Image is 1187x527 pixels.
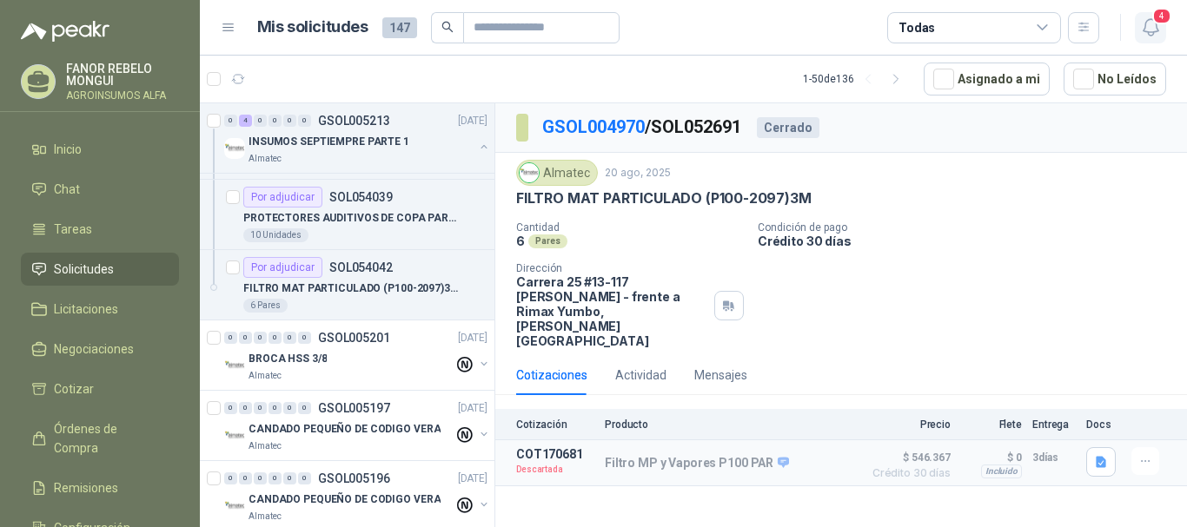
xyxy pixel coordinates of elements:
p: 3 días [1032,447,1076,468]
p: [DATE] [458,400,487,417]
p: Carrera 25 #13-117 [PERSON_NAME] - frente a Rimax Yumbo , [PERSON_NAME][GEOGRAPHIC_DATA] [516,274,707,348]
div: Cotizaciones [516,366,587,385]
p: Almatec [249,369,282,383]
div: 0 [254,115,267,127]
a: Chat [21,173,179,206]
p: AGROINSUMOS ALFA [66,90,179,101]
p: $ 0 [961,447,1022,468]
div: 0 [224,332,237,344]
div: 0 [283,115,296,127]
a: Por adjudicarSOL054039PROTECTORES AUDITIVOS DE COPA PARA CASCO10 Unidades [200,180,494,250]
a: Licitaciones [21,293,179,326]
a: Remisiones [21,471,179,504]
button: No Leídos [1064,63,1166,96]
div: 0 [239,472,252,484]
p: Dirección [516,262,707,274]
div: 0 [269,472,282,484]
div: 4 [239,115,252,127]
div: 0 [298,332,311,344]
div: 0 [283,332,296,344]
p: COT170681 [516,447,594,461]
span: Remisiones [54,478,118,497]
p: FANOR REBELO MONGUI [66,63,179,87]
p: PROTECTORES AUDITIVOS DE COPA PARA CASCO [243,210,460,227]
div: Cerrado [757,117,819,138]
p: Entrega [1032,418,1076,431]
a: Órdenes de Compra [21,412,179,464]
p: SOL054039 [329,191,393,203]
div: 0 [254,472,267,484]
div: Por adjudicar [243,257,322,278]
a: 0 0 0 0 0 0 GSOL005197[DATE] Company LogoCANDADO PEQUEÑO DE CODIGO VERAAlmatec [224,398,491,453]
button: Asignado a mi [924,63,1050,96]
img: Logo peakr [21,21,109,42]
span: Licitaciones [54,300,118,319]
p: FILTRO MAT PARTICULADO (P100-2097)3M (PAR) [243,280,460,297]
div: 0 [224,402,237,414]
span: 4 [1152,8,1171,24]
div: 6 Pares [243,299,288,313]
a: Inicio [21,133,179,166]
a: Tareas [21,213,179,246]
div: 0 [283,472,296,484]
div: Mensajes [694,366,747,385]
span: Chat [54,180,80,199]
div: 0 [224,115,237,127]
p: Cantidad [516,221,744,234]
p: Condición de pago [758,221,1180,234]
div: 0 [298,472,311,484]
span: 147 [382,17,417,38]
p: SOL054042 [329,261,393,273]
div: 0 [298,402,311,414]
p: Cotización [516,418,594,431]
div: 0 [239,402,252,414]
p: INSUMOS SEPTIEMPRE PARTE 1 [249,134,409,150]
p: [DATE] [458,113,487,129]
span: $ 546.367 [864,447,951,468]
div: 0 [269,332,282,344]
p: Almatec [249,152,282,166]
p: Flete [961,418,1022,431]
p: Crédito 30 días [758,234,1180,248]
p: [DATE] [458,471,487,487]
div: 10 Unidades [243,228,308,242]
p: GSOL005197 [318,402,390,414]
button: 4 [1135,12,1166,43]
a: 0 0 0 0 0 0 GSOL005196[DATE] Company LogoCANDADO PEQUEÑO DE CODIGO VERAAlmatec [224,468,491,524]
div: 0 [254,402,267,414]
p: 6 [516,234,525,248]
span: Órdenes de Compra [54,419,162,458]
span: Cotizar [54,379,94,399]
p: FILTRO MAT PARTICULADO (P100-2097)3M [516,189,812,208]
img: Company Logo [224,425,245,446]
p: Producto [605,418,853,431]
div: 0 [298,115,311,127]
div: 0 [283,402,296,414]
a: Negociaciones [21,333,179,366]
div: 0 [224,472,237,484]
div: Incluido [981,464,1022,478]
p: Docs [1086,418,1121,431]
p: Almatec [249,510,282,524]
img: Company Logo [224,496,245,517]
div: Por adjudicar [243,187,322,208]
span: Crédito 30 días [864,468,951,478]
span: Solicitudes [54,260,114,279]
p: Precio [864,418,951,431]
span: Inicio [54,140,82,159]
div: Almatec [516,160,598,186]
div: 1 - 50 de 136 [803,65,910,93]
span: search [441,21,454,33]
p: Descartada [516,461,594,478]
p: BROCA HSS 3/8 [249,351,327,367]
span: Negociaciones [54,339,134,359]
span: Tareas [54,220,92,239]
a: GSOL004970 [542,116,645,137]
p: / SOL052691 [542,114,743,141]
p: GSOL005213 [318,115,390,127]
a: Solicitudes [21,253,179,286]
p: CANDADO PEQUEÑO DE CODIGO VERA [249,421,441,438]
div: 0 [239,332,252,344]
p: CANDADO PEQUEÑO DE CODIGO VERA [249,491,441,508]
a: 0 4 0 0 0 0 GSOL005213[DATE] Company LogoINSUMOS SEPTIEMPRE PARTE 1Almatec [224,110,491,166]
